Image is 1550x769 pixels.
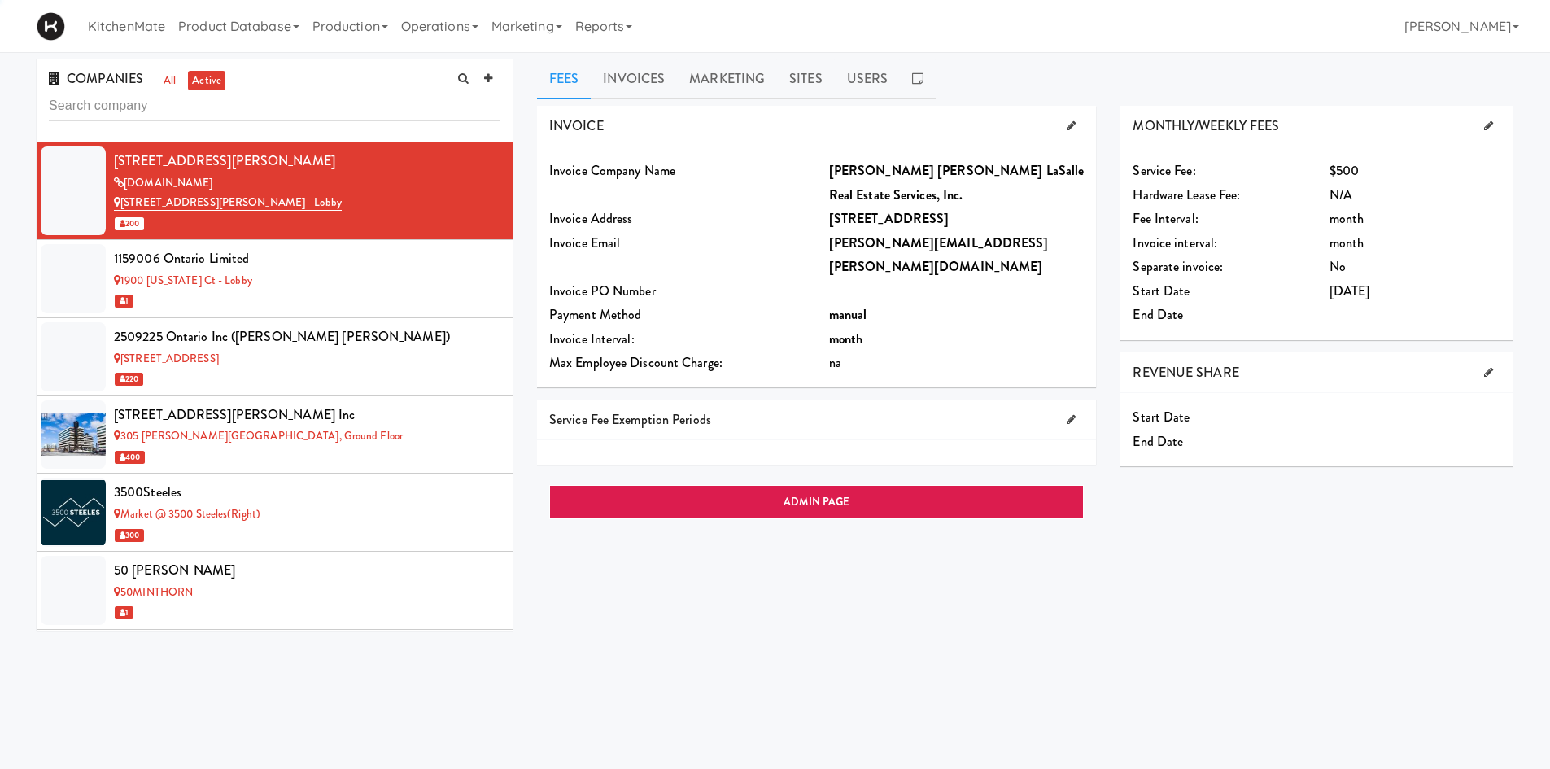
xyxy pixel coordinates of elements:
[159,71,180,91] a: all
[1133,209,1198,228] span: Fee Interval:
[1330,186,1352,204] span: N/A
[1133,116,1279,135] span: MONTHLY/WEEKLY FEES
[1133,234,1217,252] span: Invoice interval:
[114,428,403,443] a: 305 [PERSON_NAME][GEOGRAPHIC_DATA], Ground Floor
[114,325,500,349] div: 2509225 Ontario Inc ([PERSON_NAME] [PERSON_NAME])
[115,295,133,308] span: 1
[829,305,867,324] b: manual
[777,59,835,99] a: Sites
[537,59,591,99] a: Fees
[591,59,677,99] a: Invoices
[549,161,675,180] span: Invoice Company Name
[37,12,65,41] img: Micromart
[1133,161,1195,180] span: Service Fee:
[37,552,513,630] li: 50 [PERSON_NAME]50MINTHORN 1
[115,217,144,230] span: 200
[114,584,193,600] a: 50MINTHORN
[1133,305,1183,324] span: End Date
[549,485,1084,519] a: ADMIN PAGE
[835,59,901,99] a: Users
[1133,363,1238,382] span: REVENUE SHARE
[114,403,500,427] div: [STREET_ADDRESS][PERSON_NAME] Inc
[549,116,604,135] span: INVOICE
[49,91,500,121] input: Search company
[37,474,513,552] li: 3500SteelesMarket @ 3500 Steeles(Right) 300
[549,209,633,228] span: Invoice Address
[114,173,500,194] div: [DOMAIN_NAME]
[549,353,723,372] span: Max Employee Discount Charge:
[829,330,863,348] b: month
[549,330,635,348] span: Invoice Interval:
[37,240,513,318] li: 1159006 Ontario Limited1900 [US_STATE] Ct - Lobby 1
[115,529,144,542] span: 300
[1330,209,1364,228] span: month
[829,351,1085,375] div: na
[1330,234,1364,252] span: month
[549,305,641,324] span: Payment Method
[114,273,252,288] a: 1900 [US_STATE] Ct - Lobby
[115,373,143,386] span: 220
[115,606,133,619] span: 1
[114,194,342,211] a: [STREET_ADDRESS][PERSON_NAME] - Lobby
[114,149,500,173] div: [STREET_ADDRESS][PERSON_NAME]
[188,71,225,91] a: active
[549,282,656,300] span: Invoice PO Number
[37,396,513,474] li: [STREET_ADDRESS][PERSON_NAME] Inc305 [PERSON_NAME][GEOGRAPHIC_DATA], Ground Floor 400
[1330,161,1359,180] span: $500
[114,480,500,505] div: 3500Steeles
[114,351,219,366] a: [STREET_ADDRESS]
[37,142,513,240] li: [STREET_ADDRESS][PERSON_NAME][DOMAIN_NAME][STREET_ADDRESS][PERSON_NAME] - Lobby 200
[114,558,500,583] div: 50 [PERSON_NAME]
[829,209,950,228] b: [STREET_ADDRESS]
[115,451,145,464] span: 400
[829,234,1049,277] b: [PERSON_NAME][EMAIL_ADDRESS][PERSON_NAME][DOMAIN_NAME]
[114,247,500,271] div: 1159006 Ontario Limited
[1330,282,1370,300] span: [DATE]
[1133,282,1190,300] span: Start Date
[549,234,620,252] span: Invoice Email
[677,59,777,99] a: Marketing
[114,506,260,522] a: Market @ 3500 Steeles(Right)
[1330,255,1501,279] div: No
[1133,408,1190,426] span: Start Date
[549,410,711,429] span: Service Fee Exemption Periods
[37,318,513,396] li: 2509225 Ontario Inc ([PERSON_NAME] [PERSON_NAME])[STREET_ADDRESS] 220
[1133,432,1183,451] span: End Date
[49,69,143,88] span: COMPANIES
[1133,257,1223,276] span: Separate invoice:
[829,161,1085,204] b: [PERSON_NAME] [PERSON_NAME] LaSalle Real Estate Services, Inc.
[37,630,513,727] li: 5995-[GEOGRAPHIC_DATA][DOMAIN_NAME][STREET_ADDRESS] 200
[1133,186,1240,204] span: Hardware Lease Fee:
